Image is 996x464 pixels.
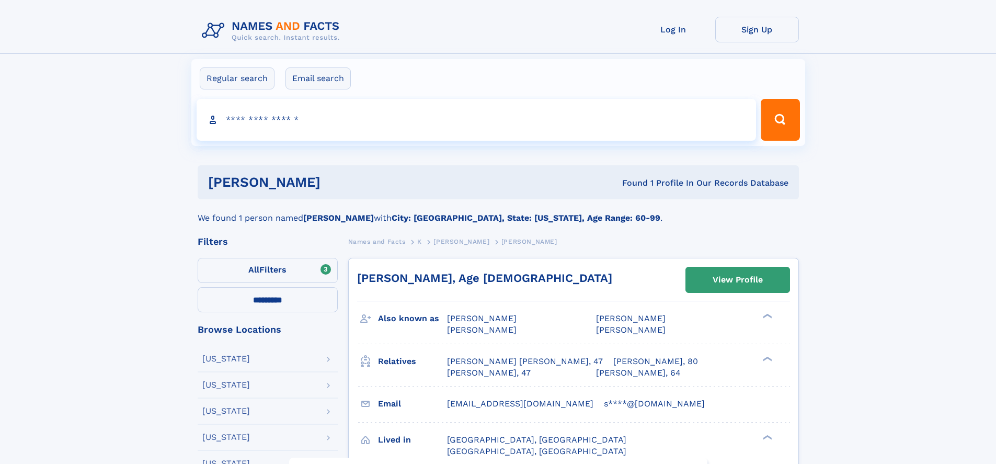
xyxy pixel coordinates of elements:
[686,267,789,292] a: View Profile
[357,271,612,285] a: [PERSON_NAME], Age [DEMOGRAPHIC_DATA]
[596,325,666,335] span: [PERSON_NAME]
[447,313,517,323] span: [PERSON_NAME]
[596,313,666,323] span: [PERSON_NAME]
[208,176,472,189] h1: [PERSON_NAME]
[197,99,757,141] input: search input
[392,213,660,223] b: City: [GEOGRAPHIC_DATA], State: [US_STATE], Age Range: 60-99
[433,235,489,248] a: [PERSON_NAME]
[417,238,422,245] span: K
[378,310,447,327] h3: Also known as
[632,17,715,42] a: Log In
[713,268,763,292] div: View Profile
[760,434,773,440] div: ❯
[447,399,593,409] span: [EMAIL_ADDRESS][DOMAIN_NAME]
[447,446,626,456] span: [GEOGRAPHIC_DATA], [GEOGRAPHIC_DATA]
[596,367,681,379] a: [PERSON_NAME], 64
[198,237,338,246] div: Filters
[202,381,250,389] div: [US_STATE]
[447,325,517,335] span: [PERSON_NAME]
[471,177,788,189] div: Found 1 Profile In Our Records Database
[200,67,274,89] label: Regular search
[285,67,351,89] label: Email search
[378,395,447,413] h3: Email
[447,435,626,445] span: [GEOGRAPHIC_DATA], [GEOGRAPHIC_DATA]
[760,355,773,362] div: ❯
[348,235,406,248] a: Names and Facts
[447,367,531,379] a: [PERSON_NAME], 47
[198,17,348,45] img: Logo Names and Facts
[378,431,447,449] h3: Lived in
[202,355,250,363] div: [US_STATE]
[303,213,374,223] b: [PERSON_NAME]
[198,325,338,334] div: Browse Locations
[248,265,259,275] span: All
[198,199,799,224] div: We found 1 person named with .
[715,17,799,42] a: Sign Up
[761,99,799,141] button: Search Button
[433,238,489,245] span: [PERSON_NAME]
[198,258,338,283] label: Filters
[202,433,250,442] div: [US_STATE]
[447,356,603,367] a: [PERSON_NAME] [PERSON_NAME], 47
[202,407,250,415] div: [US_STATE]
[501,238,557,245] span: [PERSON_NAME]
[417,235,422,248] a: K
[760,313,773,320] div: ❯
[378,353,447,370] h3: Relatives
[613,356,698,367] a: [PERSON_NAME], 80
